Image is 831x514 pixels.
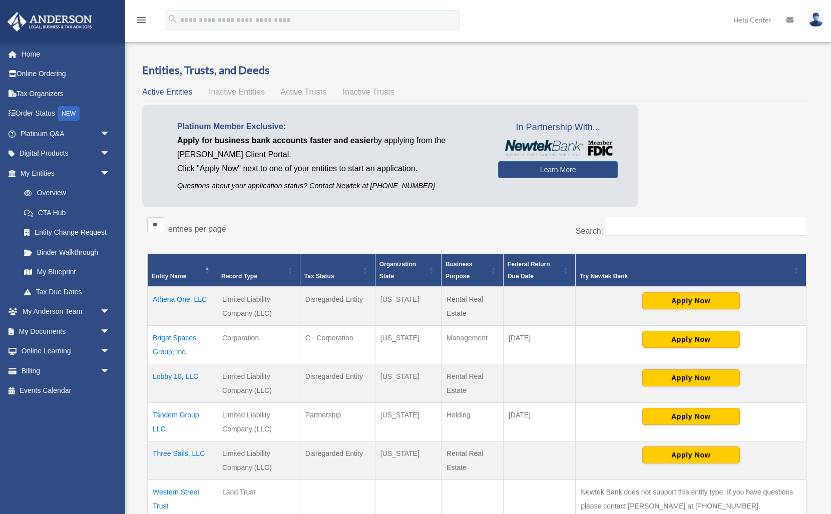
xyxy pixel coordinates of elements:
[177,134,483,162] p: by applying from the [PERSON_NAME] Client Portal.
[148,403,217,441] td: Tandem Group, LLC
[442,441,504,480] td: Rental Real Estate
[7,163,120,183] a: My Entitiesarrow_drop_down
[7,84,125,104] a: Tax Organizers
[304,273,334,280] span: Tax Status
[281,88,327,96] span: Active Trusts
[148,287,217,326] td: Athena One, LLC
[300,364,375,403] td: Disregarded Entity
[576,254,806,287] th: Try Newtek Bank : Activate to sort
[100,302,120,322] span: arrow_drop_down
[300,254,375,287] th: Tax Status: Activate to sort
[7,44,125,64] a: Home
[217,326,300,364] td: Corporation
[508,261,550,280] span: Federal Return Due Date
[642,292,740,309] button: Apply Now
[221,273,257,280] span: Record Type
[177,136,373,145] span: Apply for business bank accounts faster and easier
[503,326,575,364] td: [DATE]
[642,369,740,386] button: Apply Now
[100,341,120,362] span: arrow_drop_down
[152,273,186,280] span: Entity Name
[442,403,504,441] td: Holding
[7,124,125,144] a: Platinum Q&Aarrow_drop_down
[148,254,217,287] th: Entity Name: Activate to invert sorting
[300,441,375,480] td: Disregarded Entity
[7,321,125,341] a: My Documentsarrow_drop_down
[148,326,217,364] td: Bright Spaces Group, Inc.
[7,302,125,322] a: My Anderson Teamarrow_drop_down
[209,88,265,96] span: Inactive Entities
[442,254,504,287] th: Business Purpose: Activate to sort
[375,287,441,326] td: [US_STATE]
[5,12,95,32] img: Anderson Advisors Platinum Portal
[100,124,120,144] span: arrow_drop_down
[217,403,300,441] td: Limited Liability Company (LLC)
[375,254,441,287] th: Organization State: Activate to sort
[503,403,575,441] td: [DATE]
[375,364,441,403] td: [US_STATE]
[7,64,125,84] a: Online Ordering
[148,364,217,403] td: Lobby 10, LLC
[642,408,740,425] button: Apply Now
[442,287,504,326] td: Rental Real Estate
[177,180,483,192] p: Questions about your application status? Contact Newtek at [PHONE_NUMBER]
[177,120,483,134] p: Platinum Member Exclusive:
[100,144,120,164] span: arrow_drop_down
[168,225,226,233] label: entries per page
[217,287,300,326] td: Limited Liability Company (LLC)
[14,282,120,302] a: Tax Due Dates
[375,441,441,480] td: [US_STATE]
[14,262,120,282] a: My Blueprint
[14,183,115,203] a: Overview
[7,381,125,401] a: Events Calendar
[100,163,120,184] span: arrow_drop_down
[167,14,178,25] i: search
[100,321,120,342] span: arrow_drop_down
[7,341,125,361] a: Online Learningarrow_drop_down
[135,18,147,26] a: menu
[642,446,740,463] button: Apply Now
[375,403,441,441] td: [US_STATE]
[442,326,504,364] td: Management
[446,261,472,280] span: Business Purpose
[58,106,80,121] div: NEW
[217,441,300,480] td: Limited Liability Company (LLC)
[142,63,811,78] h3: Entities, Trusts, and Deeds
[7,361,125,381] a: Billingarrow_drop_down
[343,88,394,96] span: Inactive Trusts
[642,331,740,348] button: Apply Now
[217,254,300,287] th: Record Type: Activate to sort
[7,144,125,164] a: Digital Productsarrow_drop_down
[300,403,375,441] td: Partnership
[498,161,618,178] a: Learn More
[503,254,575,287] th: Federal Return Due Date: Activate to sort
[177,162,483,176] p: Click "Apply Now" next to one of your entities to start an application.
[375,326,441,364] td: [US_STATE]
[498,120,618,136] span: In Partnership With...
[503,140,613,156] img: NewtekBankLogoSM.png
[808,13,823,27] img: User Pic
[148,441,217,480] td: Three Sails, LLC
[300,326,375,364] td: C - Corporation
[100,361,120,381] span: arrow_drop_down
[7,104,125,124] a: Order StatusNEW
[442,364,504,403] td: Rental Real Estate
[580,270,791,282] div: Try Newtek Bank
[14,223,120,243] a: Entity Change Request
[576,227,603,235] label: Search:
[14,203,120,223] a: CTA Hub
[379,261,416,280] span: Organization State
[142,88,192,96] span: Active Entities
[217,364,300,403] td: Limited Liability Company (LLC)
[14,242,120,262] a: Binder Walkthrough
[300,287,375,326] td: Disregarded Entity
[135,14,147,26] i: menu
